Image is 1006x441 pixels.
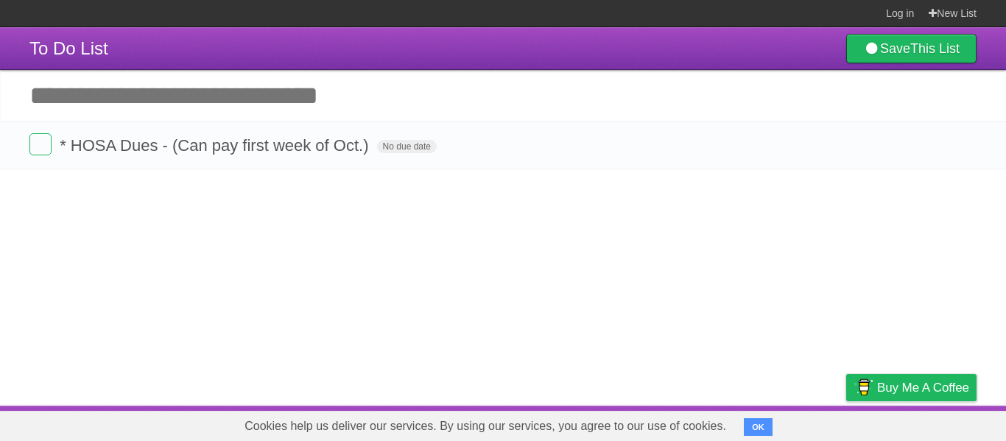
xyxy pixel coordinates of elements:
button: OK [744,418,773,436]
label: Done [29,133,52,155]
a: Terms [777,409,809,437]
a: Privacy [827,409,865,437]
span: To Do List [29,38,108,58]
b: This List [910,41,960,56]
span: Buy me a coffee [877,375,969,401]
a: Suggest a feature [884,409,977,437]
span: Cookies help us deliver our services. By using our services, you agree to our use of cookies. [230,412,741,441]
a: SaveThis List [846,34,977,63]
a: About [650,409,681,437]
span: No due date [377,140,437,153]
a: Buy me a coffee [846,374,977,401]
img: Buy me a coffee [854,375,873,400]
span: * HOSA Dues - (Can pay first week of Oct.) [60,136,372,155]
a: Developers [699,409,759,437]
